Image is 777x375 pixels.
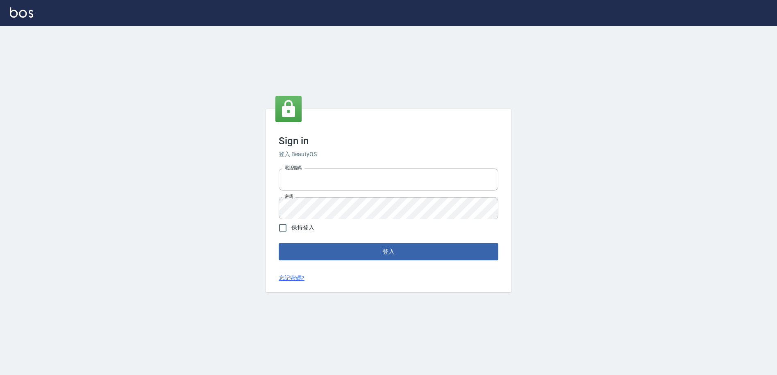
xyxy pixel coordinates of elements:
[284,165,302,171] label: 電話號碼
[10,7,33,18] img: Logo
[284,193,293,200] label: 密碼
[279,135,498,147] h3: Sign in
[279,150,498,159] h6: 登入 BeautyOS
[279,274,304,282] a: 忘記密碼?
[279,243,498,260] button: 登入
[291,223,314,232] span: 保持登入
